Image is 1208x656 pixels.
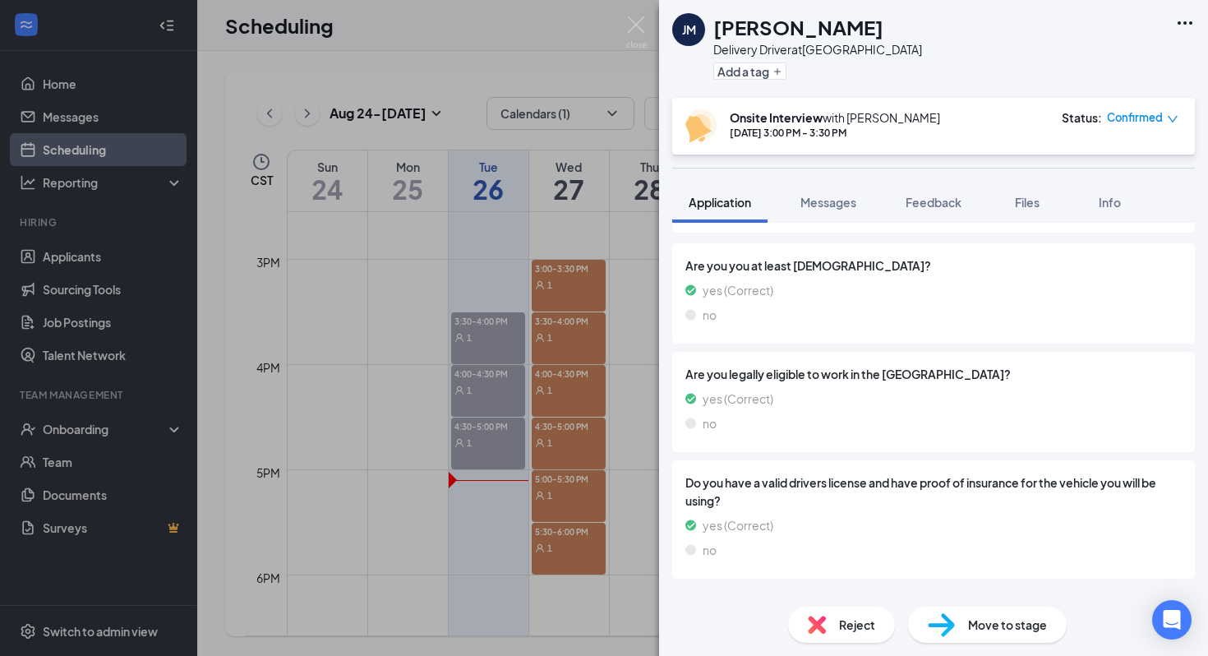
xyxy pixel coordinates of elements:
span: no [703,414,717,432]
span: yes (Correct) [703,281,773,299]
div: [DATE] 3:00 PM - 3:30 PM [730,126,940,140]
span: Are you you at least [DEMOGRAPHIC_DATA]? [685,256,1182,275]
button: PlusAdd a tag [713,62,786,80]
span: Confirmed [1107,109,1163,126]
span: Files [1015,195,1040,210]
div: with [PERSON_NAME] [730,109,940,126]
svg: ChevronUp [672,589,692,609]
span: Info [1099,195,1121,210]
div: Availability [699,591,755,607]
span: Move to stage [968,616,1047,634]
svg: Plus [772,67,782,76]
span: Applicant has not yet responded. [1054,593,1195,607]
span: Feedback [906,195,961,210]
h1: [PERSON_NAME] [713,13,883,41]
span: Do you have a valid drivers license and have proof of insurance for the vehicle you will be using? [685,474,1182,510]
span: no [703,541,717,559]
span: Reject [839,616,875,634]
span: Application [689,195,751,210]
span: no [703,306,717,324]
div: JM [682,21,696,38]
span: down [1167,113,1178,125]
span: Are you legally eligible to work in the [GEOGRAPHIC_DATA]? [685,365,1182,383]
span: yes (Correct) [703,390,773,408]
div: Open Intercom Messenger [1152,600,1192,640]
span: yes (Correct) [703,516,773,534]
svg: Ellipses [1175,13,1195,33]
b: Onsite Interview [730,110,823,125]
div: Status : [1062,109,1102,126]
span: Messages [800,195,856,210]
div: Delivery Driver at [GEOGRAPHIC_DATA] [713,41,922,58]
